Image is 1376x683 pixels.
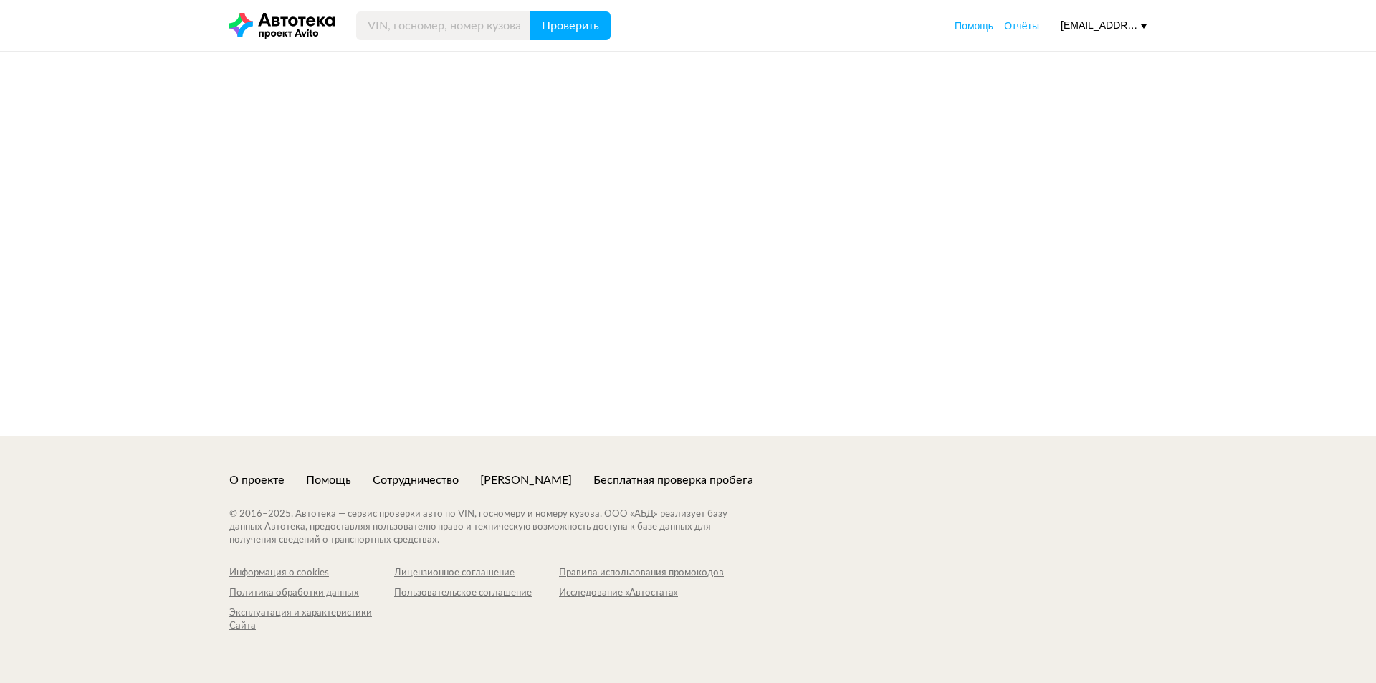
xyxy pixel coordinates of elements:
[559,587,724,600] a: Исследование «Автостата»
[955,19,993,33] a: Помощь
[593,472,753,488] a: Бесплатная проверка пробега
[394,587,559,600] a: Пользовательское соглашение
[356,11,531,40] input: VIN, госномер, номер кузова
[373,472,459,488] a: Сотрудничество
[229,508,756,547] div: © 2016– 2025 . Автотека — сервис проверки авто по VIN, госномеру и номеру кузова. ООО «АБД» реали...
[229,587,394,600] a: Политика обработки данных
[480,472,572,488] a: [PERSON_NAME]
[559,567,724,580] a: Правила использования промокодов
[229,607,394,633] a: Эксплуатация и характеристики Сайта
[229,567,394,580] a: Информация о cookies
[1004,20,1039,32] span: Отчёты
[1061,19,1147,32] div: [EMAIL_ADDRESS][DOMAIN_NAME]
[229,472,285,488] a: О проекте
[306,472,351,488] a: Помощь
[955,20,993,32] span: Помощь
[542,20,599,32] span: Проверить
[1004,19,1039,33] a: Отчёты
[394,567,559,580] a: Лицензионное соглашение
[530,11,611,40] button: Проверить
